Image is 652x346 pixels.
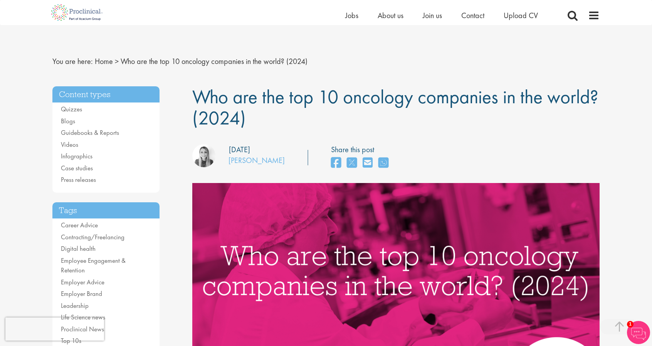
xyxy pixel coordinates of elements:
h3: Tags [52,202,160,219]
a: Leadership [61,301,89,310]
span: 1 [627,321,634,328]
span: You are here: [52,56,93,66]
label: Share this post [331,144,392,155]
a: Case studies [61,164,93,172]
a: About us [378,10,403,20]
a: Infographics [61,152,92,160]
iframe: reCAPTCHA [5,317,104,341]
span: Who are the top 10 oncology companies in the world? (2024) [192,84,598,130]
a: share on facebook [331,155,341,171]
a: Employer Brand [61,289,102,298]
a: Digital health [61,244,96,253]
span: Who are the top 10 oncology companies in the world? (2024) [121,56,308,66]
a: Jobs [345,10,358,20]
a: Guidebooks & Reports [61,128,119,137]
a: share on twitter [347,155,357,171]
a: breadcrumb link [95,56,113,66]
img: Hannah Burke [192,144,215,167]
a: Blogs [61,117,75,125]
a: Contact [461,10,484,20]
h3: Content types [52,86,160,103]
a: Contracting/Freelancing [61,233,124,241]
img: Chatbot [627,321,650,344]
a: Join us [423,10,442,20]
a: Career Advice [61,221,98,229]
a: Quizzes [61,105,82,113]
a: Press releases [61,175,96,184]
a: Videos [61,140,78,149]
a: Employee Engagement & Retention [61,256,126,275]
a: Top 10s [61,336,81,345]
span: > [115,56,119,66]
a: share on whats app [378,155,388,171]
a: Employer Advice [61,278,104,286]
a: Upload CV [504,10,538,20]
a: [PERSON_NAME] [229,155,285,165]
a: share on email [363,155,373,171]
a: Life Science news [61,313,105,321]
div: [DATE] [229,144,250,155]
